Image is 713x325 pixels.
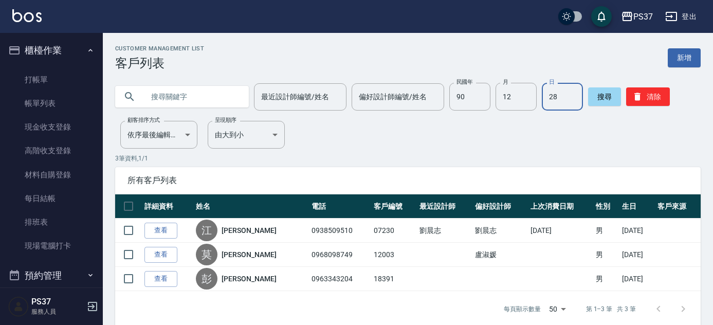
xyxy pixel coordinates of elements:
h3: 客戶列表 [115,56,204,70]
div: 江 [196,220,217,241]
td: [DATE] [619,243,655,267]
td: [DATE] [619,219,655,243]
th: 偏好設計師 [472,194,528,219]
td: [DATE] [528,219,593,243]
button: 預約管理 [4,262,99,289]
div: 依序最後編輯時間 [120,121,197,149]
td: 0968098749 [309,243,371,267]
p: 服務人員 [31,307,84,316]
div: 50 [545,295,570,323]
td: 男 [593,243,619,267]
td: 男 [593,267,619,291]
a: 現場電腦打卡 [4,234,99,258]
label: 月 [503,78,508,86]
span: 所有客戶列表 [127,175,688,186]
th: 上次消費日期 [528,194,593,219]
td: [DATE] [619,267,655,291]
div: 彭 [196,268,217,290]
button: 登出 [661,7,701,26]
label: 日 [549,78,554,86]
td: 0938509510 [309,219,371,243]
td: 07230 [371,219,417,243]
a: [PERSON_NAME] [222,249,276,260]
td: 劉晨志 [472,219,528,243]
a: 每日結帳 [4,187,99,210]
label: 呈現順序 [215,116,236,124]
a: [PERSON_NAME] [222,274,276,284]
img: Person [8,296,29,317]
label: 民國年 [456,78,472,86]
h2: Customer Management List [115,45,204,52]
button: save [591,6,612,27]
h5: PS37 [31,297,84,307]
p: 每頁顯示數量 [504,304,541,314]
td: 劉晨志 [417,219,472,243]
button: 櫃檯作業 [4,37,99,64]
td: 0963343204 [309,267,371,291]
th: 詳細資料 [142,194,193,219]
th: 電話 [309,194,371,219]
button: 搜尋 [588,87,621,106]
button: PS37 [617,6,657,27]
a: 查看 [144,223,177,239]
td: 18391 [371,267,417,291]
a: 現金收支登錄 [4,115,99,139]
td: 12003 [371,243,417,267]
div: 莫 [196,244,217,265]
th: 生日 [619,194,655,219]
th: 姓名 [193,194,309,219]
p: 第 1–3 筆 共 3 筆 [586,304,636,314]
a: 查看 [144,271,177,287]
a: 高階收支登錄 [4,139,99,162]
th: 最近設計師 [417,194,472,219]
a: 排班表 [4,210,99,234]
th: 客戶編號 [371,194,417,219]
p: 3 筆資料, 1 / 1 [115,154,701,163]
a: 查看 [144,247,177,263]
a: [PERSON_NAME] [222,225,276,236]
div: PS37 [633,10,653,23]
img: Logo [12,9,42,22]
button: 清除 [626,87,670,106]
a: 帳單列表 [4,92,99,115]
input: 搜尋關鍵字 [144,83,241,111]
a: 打帳單 [4,68,99,92]
th: 性別 [593,194,619,219]
div: 由大到小 [208,121,285,149]
a: 材料自購登錄 [4,163,99,187]
td: 盧淑媛 [472,243,528,267]
a: 新增 [668,48,701,67]
td: 男 [593,219,619,243]
label: 顧客排序方式 [127,116,160,124]
th: 客戶來源 [655,194,701,219]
